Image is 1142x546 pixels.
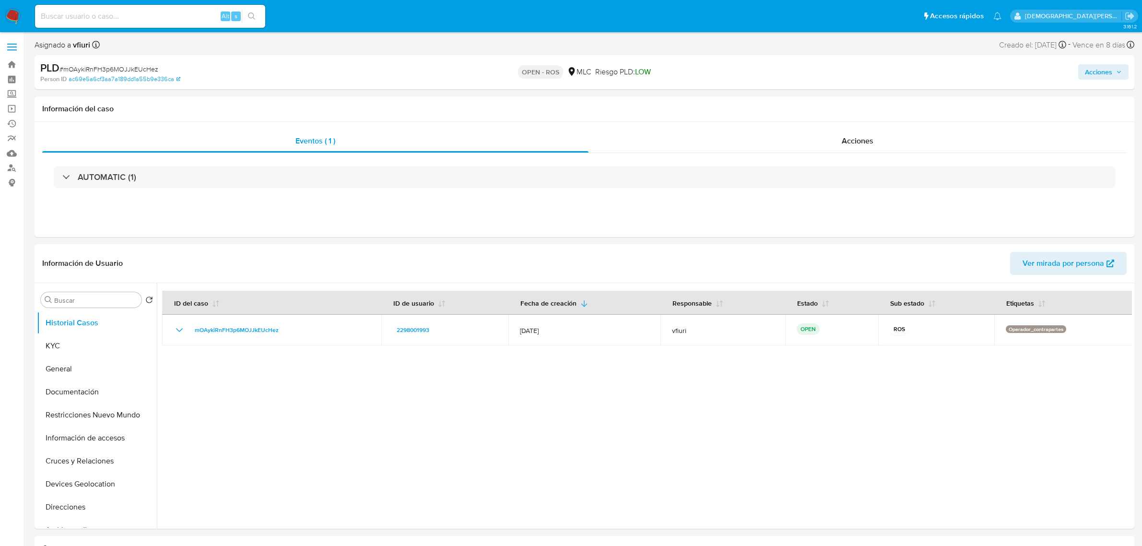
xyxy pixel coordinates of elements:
[37,450,157,473] button: Cruces y Relaciones
[1072,40,1125,50] span: Vence en 8 días
[42,259,123,268] h1: Información de Usuario
[1068,38,1071,51] span: -
[635,66,651,77] span: LOW
[78,172,136,182] h3: AUTOMATIC (1)
[69,75,180,83] a: ac69e5a6cf3aa7a189dd1a55b9e336ca
[59,64,158,74] span: # mOAykiRnFH3p6MOJJkEUcHez
[54,296,138,305] input: Buscar
[45,296,52,304] button: Buscar
[235,12,237,21] span: s
[35,10,265,23] input: Buscar usuario o caso...
[242,10,261,23] button: search-icon
[71,39,90,50] b: vfiuri
[37,427,157,450] button: Información de accesos
[37,519,157,542] button: Archivos adjuntos
[1023,252,1104,275] span: Ver mirada por persona
[54,166,1115,188] div: AUTOMATIC (1)
[145,296,153,307] button: Volver al orden por defecto
[40,75,67,83] b: Person ID
[1078,64,1129,80] button: Acciones
[37,311,157,334] button: Historial Casos
[842,135,873,146] span: Acciones
[37,404,157,427] button: Restricciones Nuevo Mundo
[37,473,157,496] button: Devices Geolocation
[222,12,229,21] span: Alt
[1085,64,1112,80] span: Acciones
[295,135,335,146] span: Eventos ( 1 )
[595,67,651,77] span: Riesgo PLD:
[37,380,157,404] button: Documentación
[518,65,563,79] p: OPEN - ROS
[567,67,591,77] div: MLC
[37,334,157,357] button: KYC
[35,40,90,50] span: Asignado a
[1010,252,1127,275] button: Ver mirada por persona
[37,357,157,380] button: General
[1025,12,1122,21] p: cristian.porley@mercadolibre.com
[993,12,1001,20] a: Notificaciones
[999,38,1066,51] div: Creado el: [DATE]
[1125,11,1135,21] a: Salir
[930,11,984,21] span: Accesos rápidos
[40,60,59,75] b: PLD
[42,104,1127,114] h1: Información del caso
[37,496,157,519] button: Direcciones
